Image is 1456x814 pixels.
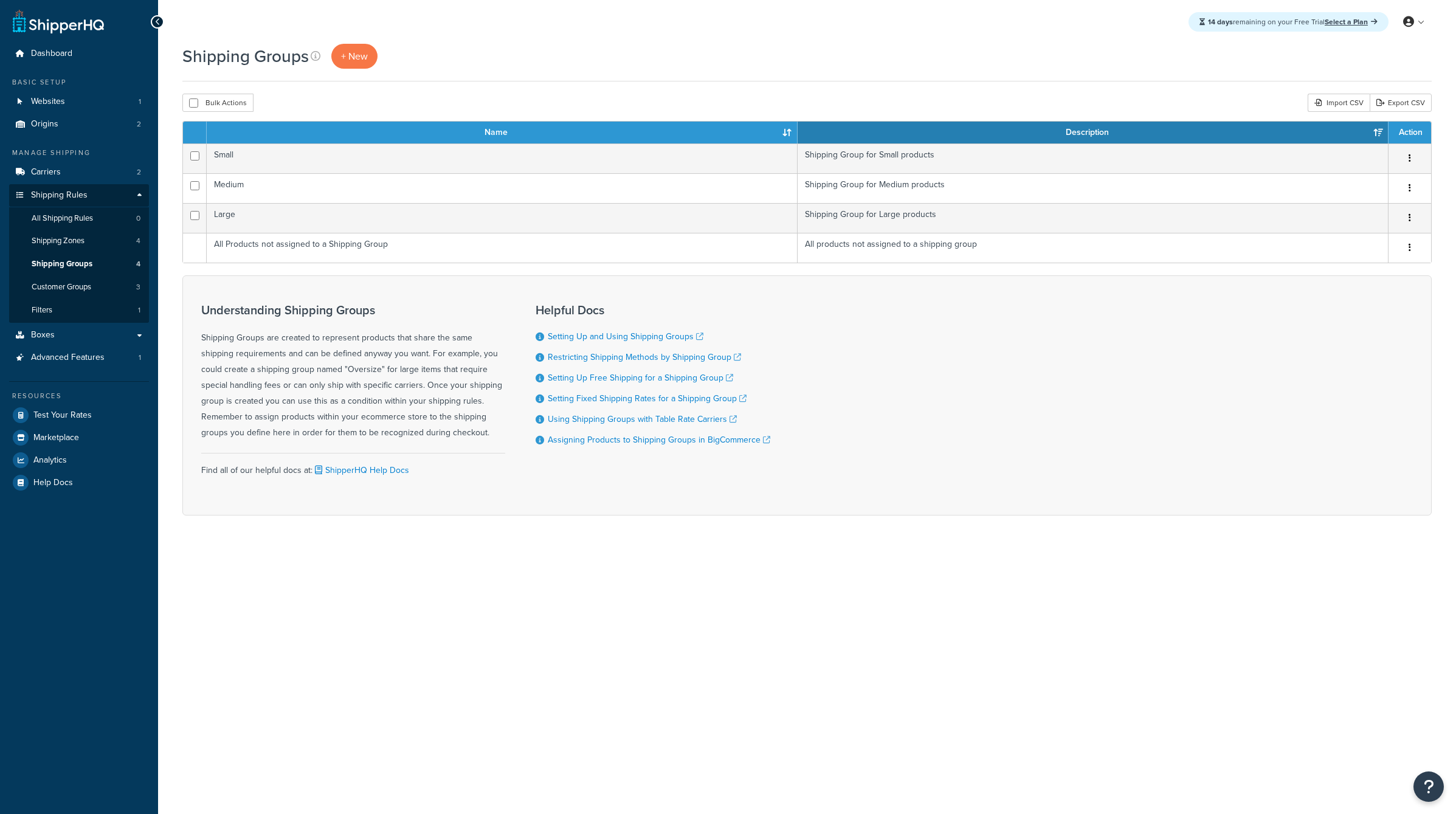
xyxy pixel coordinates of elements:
[9,184,149,207] a: Shipping Rules
[9,404,149,426] a: Test Your Rates
[207,233,798,263] td: All Products not assigned to a Shipping Group
[1308,94,1370,112] div: Import CSV
[33,478,73,488] span: Help Docs
[9,113,149,136] a: Origins 2
[9,207,149,230] li: All Shipping Rules
[201,303,505,317] h3: Understanding Shipping Groups
[31,353,105,363] span: Advanced Features
[548,330,703,343] a: Setting Up and Using Shipping Groups
[798,122,1389,143] th: Description: activate to sort column ascending
[1208,16,1233,27] strong: 14 days
[312,464,409,477] a: ShipperHQ Help Docs
[9,347,149,369] a: Advanced Features 1
[9,91,149,113] li: Websites
[331,44,378,69] a: + New
[9,91,149,113] a: Websites 1
[9,472,149,494] a: Help Docs
[9,184,149,323] li: Shipping Rules
[139,353,141,363] span: 1
[548,433,770,446] a: Assigning Products to Shipping Groups in BigCommerce
[536,303,770,317] h3: Helpful Docs
[139,97,141,107] span: 1
[207,173,798,203] td: Medium
[1189,12,1389,32] div: remaining on your Free Trial
[9,391,149,401] div: Resources
[136,213,140,224] span: 0
[136,236,140,246] span: 4
[138,305,140,316] span: 1
[137,167,141,178] span: 2
[201,303,505,441] div: Shipping Groups are created to represent products that share the same shipping requirements and c...
[136,282,140,292] span: 3
[33,433,79,443] span: Marketplace
[1413,771,1444,802] button: Open Resource Center
[182,44,309,68] h1: Shipping Groups
[798,143,1389,173] td: Shipping Group for Small products
[9,253,149,275] li: Shipping Groups
[31,49,72,59] span: Dashboard
[9,161,149,184] li: Carriers
[9,230,149,252] li: Shipping Zones
[13,9,104,33] a: ShipperHQ Home
[31,190,88,201] span: Shipping Rules
[31,119,58,129] span: Origins
[9,347,149,369] li: Advanced Features
[1389,122,1431,143] th: Action
[9,324,149,347] a: Boxes
[136,259,140,269] span: 4
[32,259,92,269] span: Shipping Groups
[9,43,149,65] a: Dashboard
[32,282,91,292] span: Customer Groups
[32,236,85,246] span: Shipping Zones
[207,122,798,143] th: Name: activate to sort column ascending
[548,351,741,364] a: Restricting Shipping Methods by Shipping Group
[9,207,149,230] a: All Shipping Rules 0
[33,410,92,421] span: Test Your Rates
[207,143,798,173] td: Small
[31,330,55,340] span: Boxes
[548,413,737,426] a: Using Shipping Groups with Table Rate Carriers
[798,233,1389,263] td: All products not assigned to a shipping group
[9,77,149,88] div: Basic Setup
[32,213,93,224] span: All Shipping Rules
[9,299,149,322] li: Filters
[548,392,747,405] a: Setting Fixed Shipping Rates for a Shipping Group
[798,203,1389,233] td: Shipping Group for Large products
[9,276,149,298] a: Customer Groups 3
[9,113,149,136] li: Origins
[201,453,505,478] div: Find all of our helpful docs at:
[1325,16,1378,27] a: Select a Plan
[137,119,141,129] span: 2
[9,449,149,471] a: Analytics
[1370,94,1432,112] a: Export CSV
[9,276,149,298] li: Customer Groups
[31,97,65,107] span: Websites
[31,167,61,178] span: Carriers
[9,427,149,449] a: Marketplace
[9,253,149,275] a: Shipping Groups 4
[341,49,368,63] span: + New
[182,94,254,112] button: Bulk Actions
[548,371,733,384] a: Setting Up Free Shipping for a Shipping Group
[32,305,52,316] span: Filters
[9,148,149,158] div: Manage Shipping
[33,455,67,466] span: Analytics
[9,230,149,252] a: Shipping Zones 4
[207,203,798,233] td: Large
[9,299,149,322] a: Filters 1
[798,173,1389,203] td: Shipping Group for Medium products
[9,161,149,184] a: Carriers 2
